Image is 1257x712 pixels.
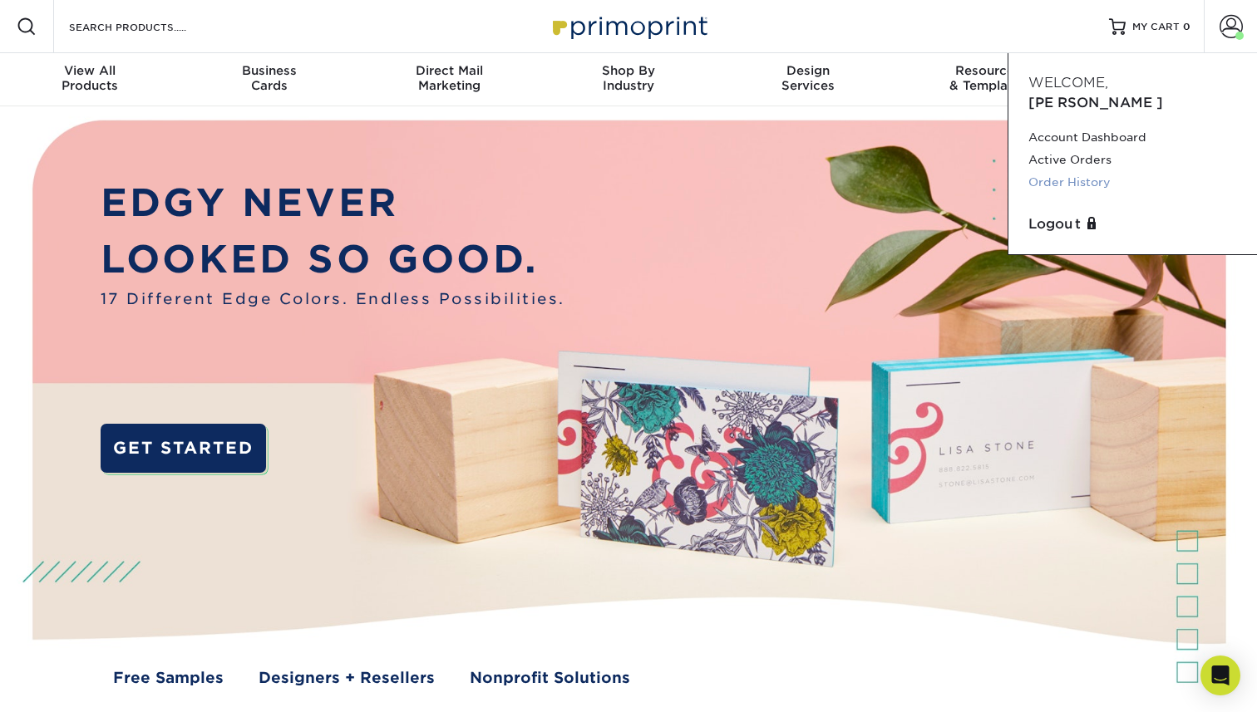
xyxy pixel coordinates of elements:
[898,63,1077,93] div: & Templates
[101,424,266,474] a: GET STARTED
[718,63,898,93] div: Services
[539,63,718,93] div: Industry
[359,53,539,106] a: Direct MailMarketing
[539,63,718,78] span: Shop By
[1028,149,1237,171] a: Active Orders
[101,287,565,310] span: 17 Different Edge Colors. Endless Possibilities.
[101,231,565,287] p: LOOKED SO GOOD.
[898,53,1077,106] a: Resources& Templates
[359,63,539,78] span: Direct Mail
[113,666,224,689] a: Free Samples
[898,63,1077,78] span: Resources
[470,666,630,689] a: Nonprofit Solutions
[180,63,359,78] span: Business
[1028,95,1163,110] span: [PERSON_NAME]
[718,53,898,106] a: DesignServices
[1183,21,1190,32] span: 0
[180,63,359,93] div: Cards
[359,63,539,93] div: Marketing
[545,8,712,44] img: Primoprint
[67,17,229,37] input: SEARCH PRODUCTS.....
[1028,171,1237,194] a: Order History
[101,174,565,231] p: EDGY NEVER
[718,63,898,78] span: Design
[539,53,718,106] a: Shop ByIndustry
[1028,75,1108,91] span: Welcome,
[180,53,359,106] a: BusinessCards
[259,666,435,689] a: Designers + Resellers
[1200,656,1240,695] div: Open Intercom Messenger
[1132,20,1180,34] span: MY CART
[1028,126,1237,149] a: Account Dashboard
[4,661,141,706] iframe: Google Customer Reviews
[1028,214,1237,234] a: Logout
